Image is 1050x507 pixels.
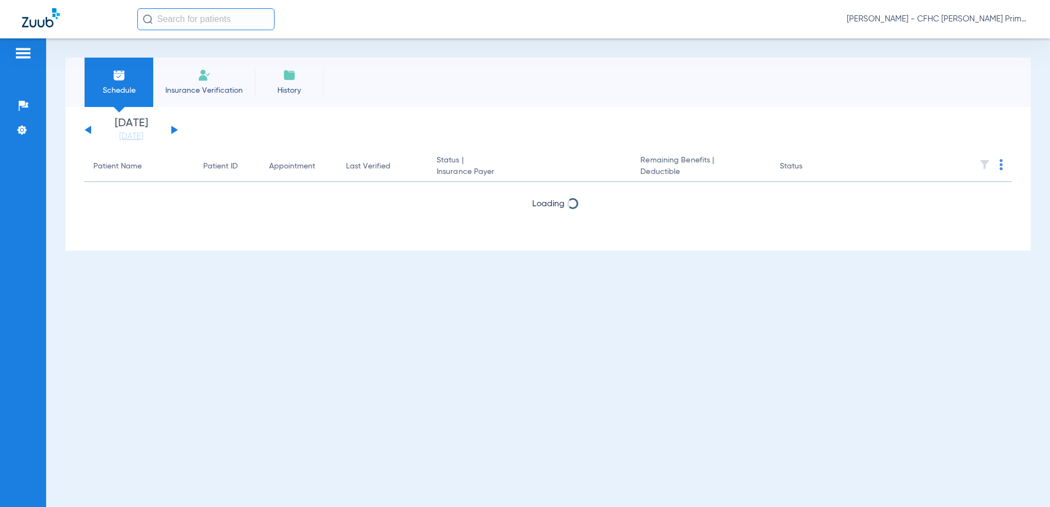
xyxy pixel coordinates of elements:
[203,161,252,172] div: Patient ID
[22,8,60,27] img: Zuub Logo
[98,131,164,142] a: [DATE]
[269,161,328,172] div: Appointment
[283,69,296,82] img: History
[198,69,211,82] img: Manual Insurance Verification
[632,151,770,182] th: Remaining Benefits |
[847,14,1028,25] span: [PERSON_NAME] - CFHC [PERSON_NAME] Primary Care Dental
[263,85,315,96] span: History
[437,166,623,178] span: Insurance Payer
[428,151,632,182] th: Status |
[771,151,845,182] th: Status
[113,69,126,82] img: Schedule
[137,8,275,30] input: Search for patients
[93,161,142,172] div: Patient Name
[346,161,390,172] div: Last Verified
[346,161,419,172] div: Last Verified
[640,166,762,178] span: Deductible
[93,85,145,96] span: Schedule
[999,159,1003,170] img: group-dot-blue.svg
[93,161,186,172] div: Patient Name
[14,47,32,60] img: hamburger-icon
[979,159,990,170] img: filter.svg
[269,161,315,172] div: Appointment
[203,161,238,172] div: Patient ID
[98,118,164,142] li: [DATE]
[532,200,565,209] span: Loading
[143,14,153,24] img: Search Icon
[161,85,247,96] span: Insurance Verification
